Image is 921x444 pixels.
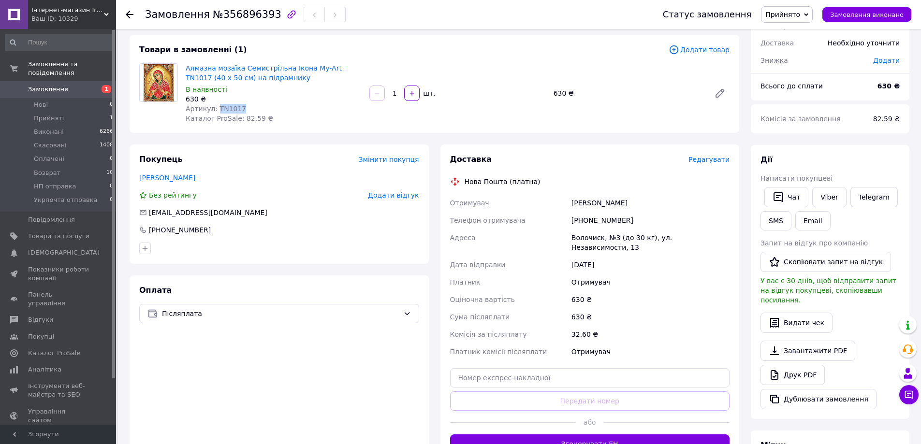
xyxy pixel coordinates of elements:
[764,187,808,207] button: Чат
[570,229,731,256] div: Волочиск, №3 (до 30 кг), ул. Независимости, 13
[28,85,68,94] span: Замовлення
[899,385,919,404] button: Чат з покупцем
[570,256,731,273] div: [DATE]
[450,296,515,303] span: Оціночна вартість
[28,60,116,77] span: Замовлення та повідомлення
[186,86,227,93] span: В наявності
[421,88,436,98] div: шт.
[663,10,752,19] div: Статус замовлення
[570,291,731,308] div: 630 ₴
[450,199,489,207] span: Отримувач
[450,155,492,164] span: Доставка
[144,64,174,101] img: Алмазна мозаїка Семистрільна Ікона My-Art TN1017 (40 x 50 см) на підрамнику
[760,57,788,64] span: Знижка
[186,94,362,104] div: 630 ₴
[5,34,114,51] input: Пошук
[450,313,510,321] span: Сума післяплати
[31,6,104,14] span: Інтернет-магазин Ironsport
[873,115,900,123] span: 82.59 ₴
[688,156,730,163] span: Редагувати
[34,182,76,191] span: НП отправка
[28,248,100,257] span: [DEMOGRAPHIC_DATA]
[450,330,527,338] span: Комісія за післяплату
[34,100,48,109] span: Нові
[102,85,111,93] span: 1
[28,315,53,324] span: Відгуки
[877,82,900,90] b: 630 ₴
[812,187,846,207] a: Viber
[850,187,898,207] a: Telegram
[28,382,89,399] span: Інструменти веб-майстра та SEO
[31,14,116,23] div: Ваш ID: 10329
[139,286,172,295] span: Оплата
[139,174,195,182] a: [PERSON_NAME]
[149,209,267,216] span: [EMAIL_ADDRESS][DOMAIN_NAME]
[450,234,476,242] span: Адреса
[359,156,419,163] span: Змінити покупця
[28,232,89,241] span: Товари та послуги
[28,215,75,224] span: Повідомлення
[760,39,794,47] span: Доставка
[760,155,773,164] span: Дії
[873,57,900,64] span: Додати
[576,417,604,427] span: або
[28,407,89,425] span: Управління сайтом
[765,11,800,18] span: Прийнято
[100,128,113,136] span: 6266
[28,332,54,341] span: Покупці
[760,82,823,90] span: Всього до сплати
[570,273,731,291] div: Отримувач
[710,84,730,103] a: Редагувати
[110,155,113,163] span: 0
[110,100,113,109] span: 0
[34,114,64,123] span: Прийняті
[760,341,855,361] a: Завантажити PDF
[106,169,113,177] span: 10
[760,277,896,304] span: У вас є 30 днів, щоб відправити запит на відгук покупцеві, скопіювавши посилання.
[450,368,730,387] input: Номер експрес-накладної
[830,11,904,18] span: Замовлення виконано
[34,128,64,136] span: Виконані
[760,22,788,29] span: 1 товар
[760,313,833,333] button: Видати чек
[760,365,825,385] a: Друк PDF
[28,349,80,358] span: Каталог ProSale
[28,365,61,374] span: Аналітика
[570,194,731,212] div: [PERSON_NAME]
[162,308,399,319] span: Післяплата
[760,211,791,230] button: SMS
[550,86,706,100] div: 630 ₴
[760,115,841,123] span: Комісія за замовлення
[28,265,89,283] span: Показники роботи компанії
[149,191,197,199] span: Без рейтингу
[139,155,183,164] span: Покупець
[34,196,98,204] span: Укрпочта отправка
[139,45,247,54] span: Товари в замовленні (1)
[450,261,506,269] span: Дата відправки
[822,7,911,22] button: Замовлення виконано
[110,196,113,204] span: 0
[450,278,481,286] span: Платник
[760,174,833,182] span: Написати покупцеві
[34,169,60,177] span: Возврат
[795,211,831,230] button: Email
[760,389,877,409] button: Дублювати замовлення
[34,155,64,163] span: Оплачені
[570,326,731,343] div: 32.60 ₴
[760,239,868,247] span: Запит на відгук про компанію
[368,191,419,199] span: Додати відгук
[34,141,67,150] span: Скасовані
[669,44,730,55] span: Додати товар
[570,308,731,326] div: 630 ₴
[570,343,731,360] div: Отримувач
[110,182,113,191] span: 0
[186,64,342,82] a: Алмазна мозаїка Семистрільна Ікона My-Art TN1017 (40 x 50 см) на підрамнику
[148,225,212,235] div: [PHONE_NUMBER]
[450,348,547,356] span: Платник комісії післяплати
[186,115,273,122] span: Каталог ProSale: 82.59 ₴
[186,105,246,113] span: Артикул: TN1017
[570,212,731,229] div: [PHONE_NUMBER]
[213,9,281,20] span: №356896393
[145,9,210,20] span: Замовлення
[28,290,89,308] span: Панель управління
